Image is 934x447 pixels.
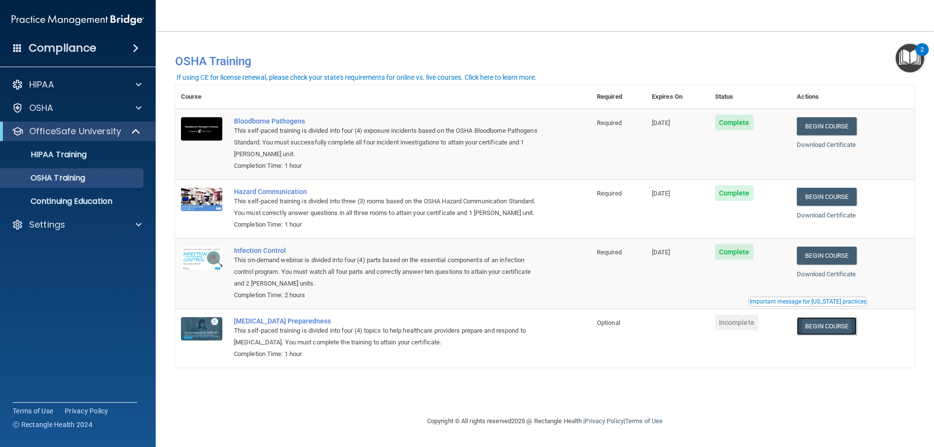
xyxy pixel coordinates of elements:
[29,41,96,55] h4: Compliance
[13,406,53,416] a: Terms of Use
[625,417,663,425] a: Terms of Use
[715,115,754,130] span: Complete
[652,249,670,256] span: [DATE]
[6,150,87,160] p: HIPAA Training
[29,79,54,90] p: HIPAA
[234,219,542,231] div: Completion Time: 1 hour
[29,219,65,231] p: Settings
[766,378,922,417] iframe: Drift Widget Chat Controller
[597,190,622,197] span: Required
[597,319,620,326] span: Optional
[29,102,54,114] p: OSHA
[234,160,542,172] div: Completion Time: 1 hour
[175,54,915,68] h4: OSHA Training
[177,74,537,81] div: If using CE for license renewal, please check your state's requirements for online vs. live cours...
[797,188,856,206] a: Begin Course
[6,197,139,206] p: Continuing Education
[797,117,856,135] a: Begin Course
[12,10,144,30] img: PMB logo
[750,299,866,304] div: Important message for [US_STATE] practices
[12,102,142,114] a: OSHA
[13,420,92,429] span: Ⓒ Rectangle Health 2024
[797,317,856,335] a: Begin Course
[234,317,542,325] a: [MEDICAL_DATA] Preparedness
[234,325,542,348] div: This self-paced training is divided into four (4) topics to help healthcare providers prepare and...
[791,85,915,109] th: Actions
[6,173,85,183] p: OSHA Training
[585,417,623,425] a: Privacy Policy
[234,254,542,289] div: This on-demand webinar is divided into four (4) parts based on the essential components of an inf...
[367,406,722,437] div: Copyright © All rights reserved 2025 @ Rectangle Health | |
[797,270,856,278] a: Download Certificate
[234,117,542,125] a: Bloodborne Pathogens
[652,190,670,197] span: [DATE]
[597,119,622,126] span: Required
[29,125,121,137] p: OfficeSafe University
[709,85,791,109] th: Status
[234,289,542,301] div: Completion Time: 2 hours
[646,85,709,109] th: Expires On
[65,406,108,416] a: Privacy Policy
[12,125,141,137] a: OfficeSafe University
[591,85,646,109] th: Required
[234,247,542,254] a: Infection Control
[175,72,538,82] button: If using CE for license renewal, please check your state's requirements for online vs. live cours...
[797,141,856,148] a: Download Certificate
[234,196,542,219] div: This self-paced training is divided into three (3) rooms based on the OSHA Hazard Communication S...
[652,119,670,126] span: [DATE]
[920,50,924,62] div: 2
[234,188,542,196] a: Hazard Communication
[175,85,228,109] th: Course
[597,249,622,256] span: Required
[797,247,856,265] a: Begin Course
[12,219,142,231] a: Settings
[715,244,754,260] span: Complete
[234,125,542,160] div: This self-paced training is divided into four (4) exposure incidents based on the OSHA Bloodborne...
[715,185,754,201] span: Complete
[715,315,758,330] span: Incomplete
[234,348,542,360] div: Completion Time: 1 hour
[12,79,142,90] a: HIPAA
[748,297,868,306] button: Read this if you are a dental practitioner in the state of CA
[896,44,924,72] button: Open Resource Center, 2 new notifications
[797,212,856,219] a: Download Certificate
